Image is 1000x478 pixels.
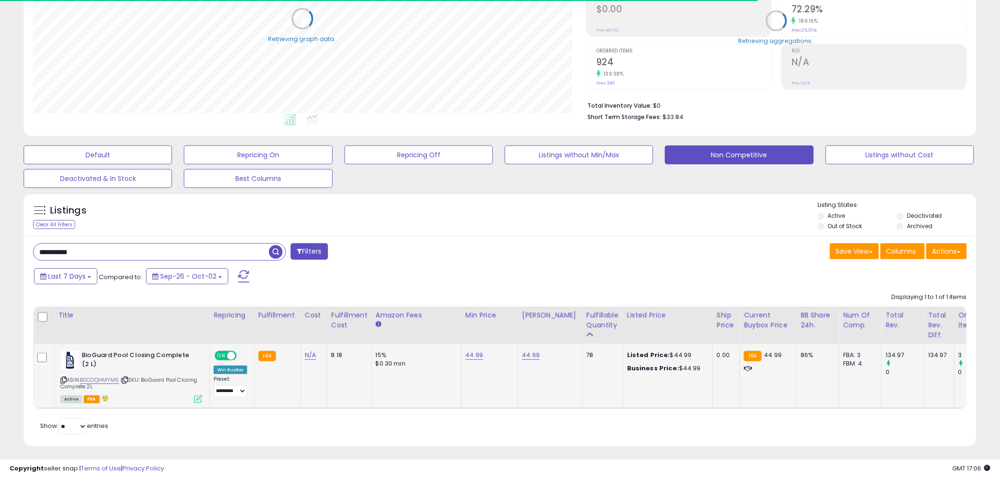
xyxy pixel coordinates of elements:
[627,364,679,373] b: Business Price:
[305,310,323,320] div: Cost
[80,376,119,384] a: B0CDQHMYM6
[60,351,202,402] div: ASIN:
[801,310,835,330] div: BB Share 24h.
[892,293,967,302] div: Displaying 1 to 1 of 1 items
[744,310,793,330] div: Current Buybox Price
[259,351,276,361] small: FBA
[376,320,381,329] small: Amazon Fees.
[843,351,874,359] div: FBA: 3
[214,366,247,374] div: Win BuyBox
[907,222,932,230] label: Archived
[100,395,110,401] i: hazardous material
[586,310,619,330] div: Fulfillable Quantity
[48,272,86,281] span: Last 7 Days
[958,368,997,376] div: 0
[216,352,227,360] span: ON
[466,310,514,320] div: Min Price
[81,464,121,473] a: Terms of Use
[291,243,328,260] button: Filters
[887,247,916,256] span: Columns
[828,212,845,220] label: Active
[146,268,228,284] button: Sep-26 - Oct-02
[627,351,706,359] div: $44.99
[214,376,247,397] div: Preset:
[60,376,198,390] span: | SKU: BioGuard Pool Closing Complete 2L
[886,310,920,330] div: Total Rev.
[739,37,815,45] div: Retrieving aggregations..
[24,145,172,164] button: Default
[828,222,862,230] label: Out of Stock
[60,395,82,403] span: All listings currently available for purchase on Amazon
[160,272,216,281] span: Sep-26 - Oct-02
[953,464,991,473] span: 2025-10-10 17:06 GMT
[958,351,997,359] div: 3
[82,351,197,371] b: BioGuard Pool Closing Complete (2 L)
[843,310,878,330] div: Num of Comp.
[376,310,457,320] div: Amazon Fees
[259,310,297,320] div: Fulfillment
[331,310,368,330] div: Fulfillment Cost
[34,268,97,284] button: Last 7 Days
[880,243,925,259] button: Columns
[843,359,874,368] div: FBM: 4
[466,350,483,360] a: 44.99
[331,351,364,359] div: 8.18
[33,220,75,229] div: Clear All Filters
[627,350,670,359] b: Listed Price:
[826,145,974,164] button: Listings without Cost
[764,350,782,359] span: 44.99
[627,364,706,373] div: $44.99
[235,352,250,360] span: OFF
[9,464,164,473] div: seller snap | |
[60,351,79,370] img: 41XyOztyW8L._SL40_.jpg
[801,351,832,359] div: 86%
[345,145,493,164] button: Repricing Off
[184,169,332,188] button: Best Columns
[50,204,86,217] h5: Listings
[122,464,164,473] a: Privacy Policy
[522,310,578,320] div: [PERSON_NAME]
[958,310,993,330] div: Ordered Items
[522,350,540,360] a: 44.99
[586,351,616,359] div: 78
[84,395,100,403] span: FBA
[818,201,976,210] p: Listing States:
[376,359,454,368] div: $0.30 min
[214,310,250,320] div: Repricing
[376,351,454,359] div: 15%
[665,145,813,164] button: Non Competitive
[184,145,332,164] button: Repricing On
[928,310,950,340] div: Total Rev. Diff.
[717,310,736,330] div: Ship Price
[926,243,967,259] button: Actions
[830,243,879,259] button: Save View
[305,350,316,360] a: N/A
[40,421,108,430] span: Show: entries
[886,351,924,359] div: 134.97
[9,464,44,473] strong: Copyright
[928,351,947,359] div: 134.97
[24,169,172,188] button: Deactivated & In Stock
[268,35,337,43] div: Retrieving graph data..
[627,310,709,320] div: Listed Price
[717,351,733,359] div: 0.00
[744,351,761,361] small: FBA
[886,368,924,376] div: 0
[907,212,942,220] label: Deactivated
[505,145,653,164] button: Listings without Min/Max
[99,273,142,282] span: Compared to:
[58,310,206,320] div: Title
